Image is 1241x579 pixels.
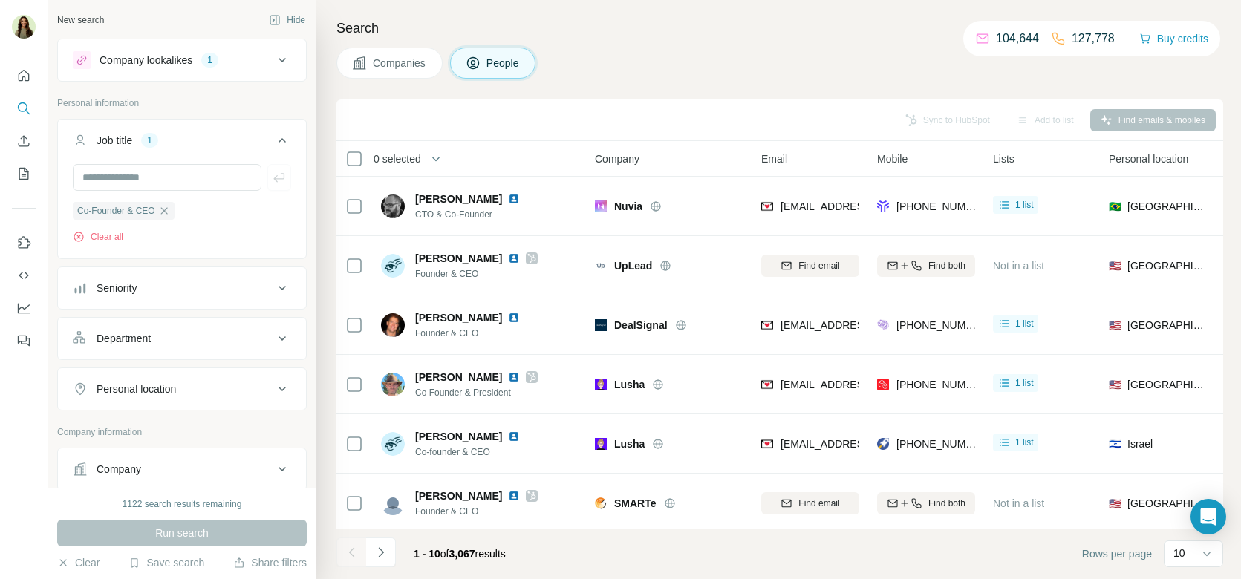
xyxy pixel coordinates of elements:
img: Avatar [381,254,405,278]
p: Personal information [57,96,307,110]
div: 1 [141,134,158,147]
span: 0 selected [374,151,421,166]
img: Avatar [381,194,405,218]
span: [GEOGRAPHIC_DATA] [1127,377,1207,392]
span: of [440,548,449,560]
button: Job title1 [58,122,306,164]
span: Lists [993,151,1014,166]
button: Company lookalikes1 [58,42,306,78]
div: Personal location [97,382,176,396]
span: Find email [798,259,839,272]
span: results [414,548,506,560]
span: [EMAIL_ADDRESS][DOMAIN_NAME] [781,319,957,331]
span: [PERSON_NAME] [415,251,502,266]
span: CTO & Co-Founder [415,208,538,221]
img: Avatar [381,432,405,456]
div: Open Intercom Messenger [1190,499,1226,534]
span: [PERSON_NAME] [415,429,502,444]
span: Nuvia [614,199,642,214]
img: LinkedIn logo [508,431,520,442]
span: 🇧🇷 [1109,199,1121,214]
img: provider findymail logo [761,436,773,451]
div: Job title [97,133,132,148]
span: Not in a list [993,497,1044,509]
span: People [486,56,521,71]
button: Company [58,451,306,487]
span: Company [595,151,639,166]
button: Use Surfe API [12,262,36,289]
img: Logo of DealSignal [595,319,607,331]
button: Use Surfe on LinkedIn [12,229,36,256]
span: 1 list [1015,436,1034,449]
img: Logo of SMARTe [595,497,607,509]
span: [PHONE_NUMBER] [896,438,990,450]
span: Personal location [1109,151,1188,166]
span: Co-Founder & CEO [77,204,155,217]
img: Avatar [381,373,405,396]
span: Lusha [614,377,645,392]
button: Feedback [12,327,36,354]
img: LinkedIn logo [508,371,520,383]
button: Quick start [12,62,36,89]
img: provider findymail logo [761,318,773,333]
button: My lists [12,160,36,187]
span: 🇺🇸 [1109,496,1121,511]
span: [GEOGRAPHIC_DATA] [1127,318,1207,333]
div: Department [97,331,151,346]
span: Find both [928,497,965,510]
span: 1 - 10 [414,548,440,560]
img: Logo of UpLead [595,260,607,272]
div: 1 [201,53,218,67]
span: DealSignal [614,318,668,333]
span: [GEOGRAPHIC_DATA] [1127,199,1207,214]
img: Logo of Lusha [595,438,607,450]
h4: Search [336,18,1223,39]
span: [GEOGRAPHIC_DATA] [1127,258,1207,273]
span: Founder & CEO [415,267,538,281]
span: 🇮🇱 [1109,436,1121,451]
div: Company lookalikes [100,53,192,68]
span: [PERSON_NAME] [415,370,502,385]
button: Save search [128,555,204,570]
button: Enrich CSV [12,128,36,154]
span: 🇺🇸 [1109,377,1121,392]
button: Seniority [58,270,306,306]
span: Founder & CEO [415,505,538,518]
img: LinkedIn logo [508,312,520,324]
p: 10 [1173,546,1185,560]
img: provider findymail logo [761,199,773,214]
button: Find both [877,492,975,514]
button: Navigate to next page [366,537,396,567]
img: provider prospeo logo [877,377,889,392]
img: LinkedIn logo [508,193,520,205]
span: Lusha [614,436,645,451]
span: Find email [798,497,839,510]
span: Co Founder & President [415,386,538,399]
div: Seniority [97,281,137,295]
span: Email [761,151,787,166]
button: Personal location [58,371,306,407]
div: New search [57,13,104,27]
p: 104,644 [996,30,1039,48]
img: Avatar [381,313,405,337]
img: provider forager logo [877,199,889,214]
button: Find both [877,255,975,277]
span: [PHONE_NUMBER] [896,379,990,390]
span: [EMAIL_ADDRESS][PERSON_NAME][DOMAIN_NAME] [781,200,1042,212]
img: provider findymail logo [761,377,773,392]
span: [GEOGRAPHIC_DATA] [1127,496,1207,511]
button: Hide [258,9,316,31]
span: Companies [373,56,427,71]
button: Dashboard [12,295,36,321]
button: Find email [761,492,859,514]
span: 1 list [1015,376,1034,390]
span: SMARTe [614,496,657,511]
span: Not in a list [993,260,1044,272]
p: 127,778 [1072,30,1115,48]
span: 3,067 [449,548,475,560]
span: [EMAIL_ADDRESS][PERSON_NAME][DOMAIN_NAME] [781,379,1042,390]
button: Clear all [73,230,123,243]
img: Avatar [12,15,36,39]
span: UpLead [614,258,652,273]
img: provider rocketreach logo [877,436,889,451]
